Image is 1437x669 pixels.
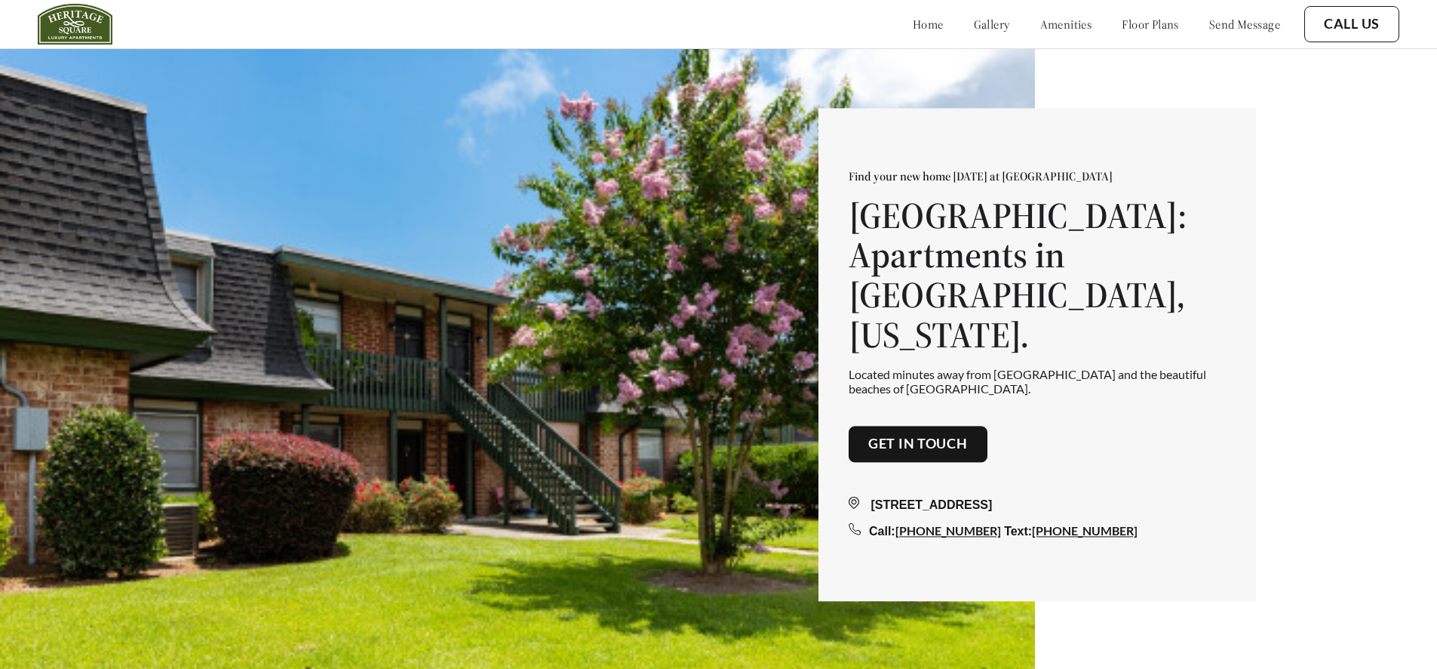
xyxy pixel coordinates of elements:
div: [STREET_ADDRESS] [849,496,1226,514]
a: [PHONE_NUMBER] [1032,523,1138,538]
a: floor plans [1122,17,1179,32]
p: Find your new home [DATE] at [GEOGRAPHIC_DATA] [849,168,1226,183]
span: Text: [1004,525,1032,538]
a: home [913,17,944,32]
h1: [GEOGRAPHIC_DATA]: Apartments in [GEOGRAPHIC_DATA], [US_STATE]. [849,196,1226,355]
a: Get in touch [868,436,968,453]
p: Located minutes away from [GEOGRAPHIC_DATA] and the beautiful beaches of [GEOGRAPHIC_DATA]. [849,367,1226,396]
span: Call: [869,525,895,538]
button: Call Us [1304,6,1399,42]
button: Get in touch [849,427,987,463]
a: Call Us [1324,16,1380,32]
a: send message [1209,17,1280,32]
img: Company logo [38,4,112,45]
a: gallery [974,17,1010,32]
a: amenities [1040,17,1092,32]
a: [PHONE_NUMBER] [895,523,1001,538]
